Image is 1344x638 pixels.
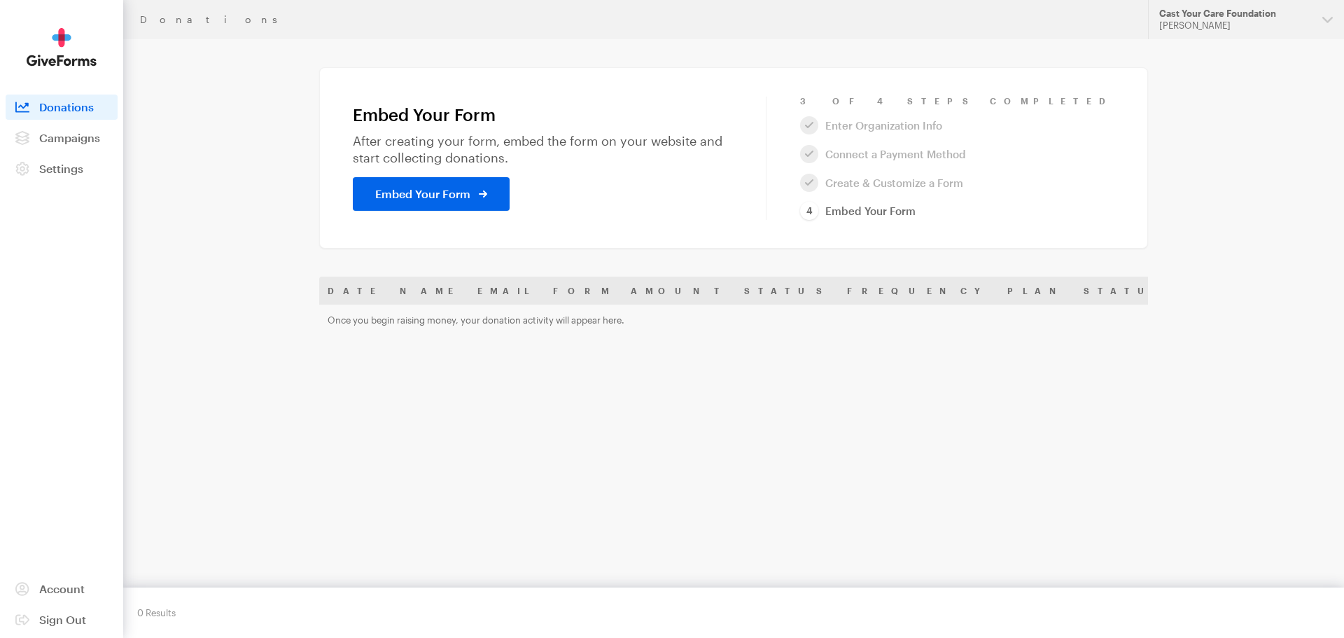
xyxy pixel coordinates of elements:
span: Campaigns [39,131,100,144]
a: Embed Your Form [800,202,916,221]
th: Amount [622,277,736,305]
a: Campaigns [6,125,118,151]
img: GiveForms [27,28,97,67]
a: Sign Out [6,607,118,632]
div: Cast Your Care Foundation [1159,8,1311,20]
p: After creating your form, embed the form on your website and start collecting donations. [353,133,732,165]
th: Date [319,277,391,305]
th: Form [545,277,622,305]
a: Embed Your Form [353,177,510,211]
div: 3 of 4 Steps Completed [800,95,1114,106]
span: Donations [39,100,94,113]
a: Donations [6,95,118,120]
a: Account [6,576,118,602]
h1: Embed Your Form [353,105,732,125]
span: Settings [39,162,83,175]
span: Account [39,582,85,595]
div: 0 Results [137,602,176,624]
span: Sign Out [39,613,86,626]
th: Plan Status [999,277,1178,305]
div: [PERSON_NAME] [1159,20,1311,32]
span: Embed Your Form [375,186,470,202]
th: Name [391,277,469,305]
th: Status [736,277,839,305]
a: Settings [6,156,118,181]
th: Frequency [839,277,999,305]
th: Email [469,277,545,305]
